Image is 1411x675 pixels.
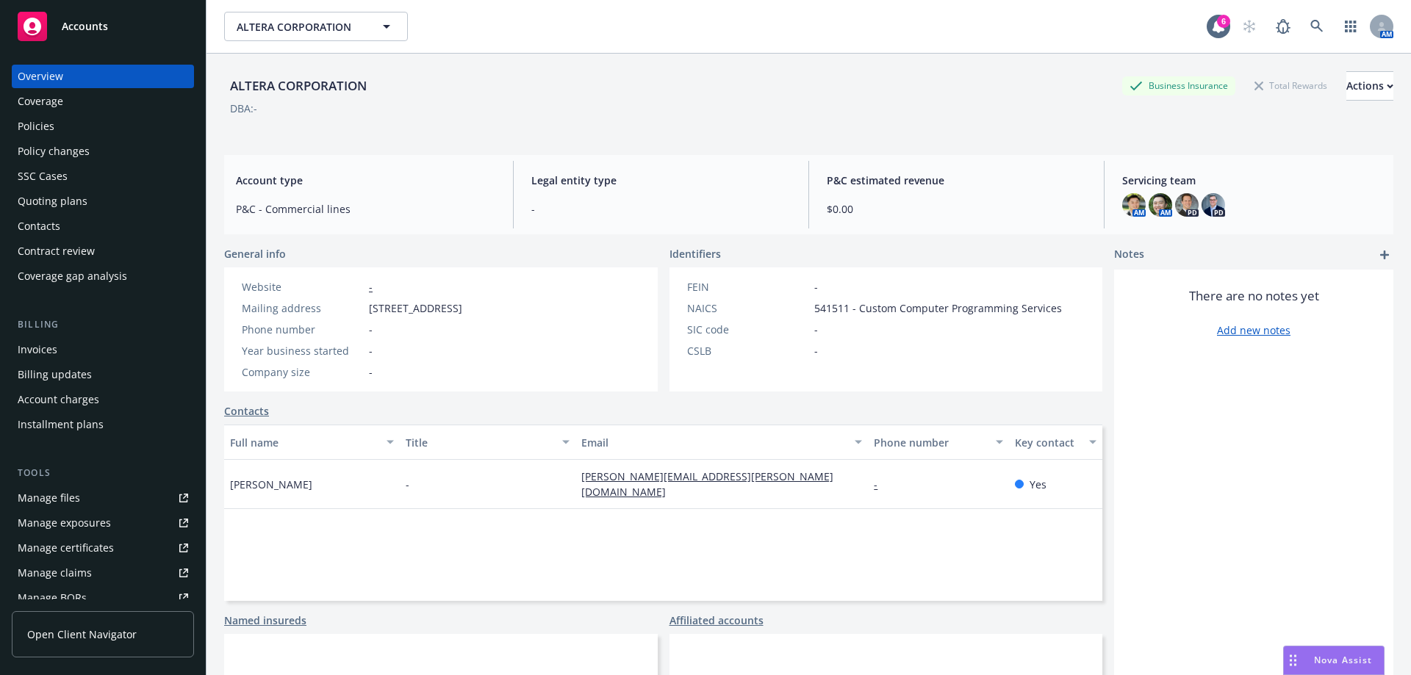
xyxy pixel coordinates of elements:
div: SSC Cases [18,165,68,188]
a: Coverage gap analysis [12,264,194,288]
span: Legal entity type [531,173,791,188]
a: Named insureds [224,613,306,628]
div: Manage BORs [18,586,87,610]
span: Servicing team [1122,173,1382,188]
button: ALTERA CORPORATION [224,12,408,41]
div: 6 [1217,15,1230,28]
a: Contract review [12,239,194,263]
button: Email [575,425,868,460]
div: Phone number [242,322,363,337]
a: Policies [12,115,194,138]
a: Quoting plans [12,189,194,213]
div: Quoting plans [18,189,87,213]
a: Search [1302,12,1332,41]
div: Total Rewards [1247,76,1335,95]
img: photo [1175,193,1199,217]
div: NAICS [687,300,808,316]
div: Policy changes [18,140,90,163]
div: Website [242,279,363,295]
div: Contacts [18,214,60,238]
a: Manage files [12,486,194,510]
div: Company size [242,364,363,380]
div: Billing updates [18,363,92,386]
div: Tools [12,466,194,480]
span: [PERSON_NAME] [230,477,312,492]
div: Manage claims [18,561,92,585]
span: Accounts [62,21,108,32]
span: - [369,322,373,337]
a: add [1376,246,1393,264]
span: - [814,322,818,337]
div: Key contact [1015,435,1080,450]
a: Manage BORs [12,586,194,610]
div: Manage exposures [18,511,111,535]
a: Policy changes [12,140,194,163]
a: Manage certificates [12,536,194,560]
span: - [814,343,818,358]
div: ALTERA CORPORATION [224,76,373,95]
span: [STREET_ADDRESS] [369,300,462,316]
button: Key contact [1009,425,1102,460]
a: Invoices [12,338,194,361]
span: - [814,279,818,295]
div: Full name [230,435,378,450]
a: Coverage [12,90,194,113]
a: Overview [12,65,194,88]
div: FEIN [687,279,808,295]
div: SIC code [687,322,808,337]
button: Title [400,425,575,460]
div: Title [406,435,553,450]
div: Manage certificates [18,536,114,560]
img: photo [1122,193,1146,217]
div: Business Insurance [1122,76,1235,95]
a: Manage exposures [12,511,194,535]
span: P&C estimated revenue [827,173,1086,188]
a: Account charges [12,388,194,411]
a: - [874,477,889,491]
div: Overview [18,65,63,88]
div: DBA: - [230,101,257,116]
a: Affiliated accounts [669,613,764,628]
a: Accounts [12,6,194,47]
a: Report a Bug [1268,12,1298,41]
a: SSC Cases [12,165,194,188]
img: photo [1202,193,1225,217]
span: Identifiers [669,246,721,261]
span: P&C - Commercial lines [236,201,495,217]
a: Installment plans [12,413,194,436]
span: General info [224,246,286,261]
span: Nova Assist [1314,654,1372,666]
button: Actions [1346,71,1393,101]
div: Invoices [18,338,57,361]
a: Add new notes [1217,322,1290,338]
span: $0.00 [827,201,1086,217]
span: - [369,364,373,380]
div: Year business started [242,343,363,358]
a: Start snowing [1235,12,1264,41]
div: Account charges [18,388,99,411]
button: Nova Assist [1283,646,1385,675]
a: Manage claims [12,561,194,585]
div: Installment plans [18,413,104,436]
div: CSLB [687,343,808,358]
div: Manage files [18,486,80,510]
span: Yes [1030,477,1046,492]
span: Account type [236,173,495,188]
a: Switch app [1336,12,1365,41]
span: ALTERA CORPORATION [237,19,364,35]
span: Open Client Navigator [27,627,137,642]
button: Full name [224,425,400,460]
span: Notes [1114,246,1144,264]
div: Email [581,435,846,450]
div: Billing [12,317,194,332]
div: Actions [1346,72,1393,100]
a: Billing updates [12,363,194,386]
button: Phone number [868,425,1008,460]
a: Contacts [224,403,269,419]
div: Phone number [874,435,986,450]
img: photo [1149,193,1172,217]
span: - [406,477,409,492]
span: There are no notes yet [1189,287,1319,305]
span: - [369,343,373,358]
